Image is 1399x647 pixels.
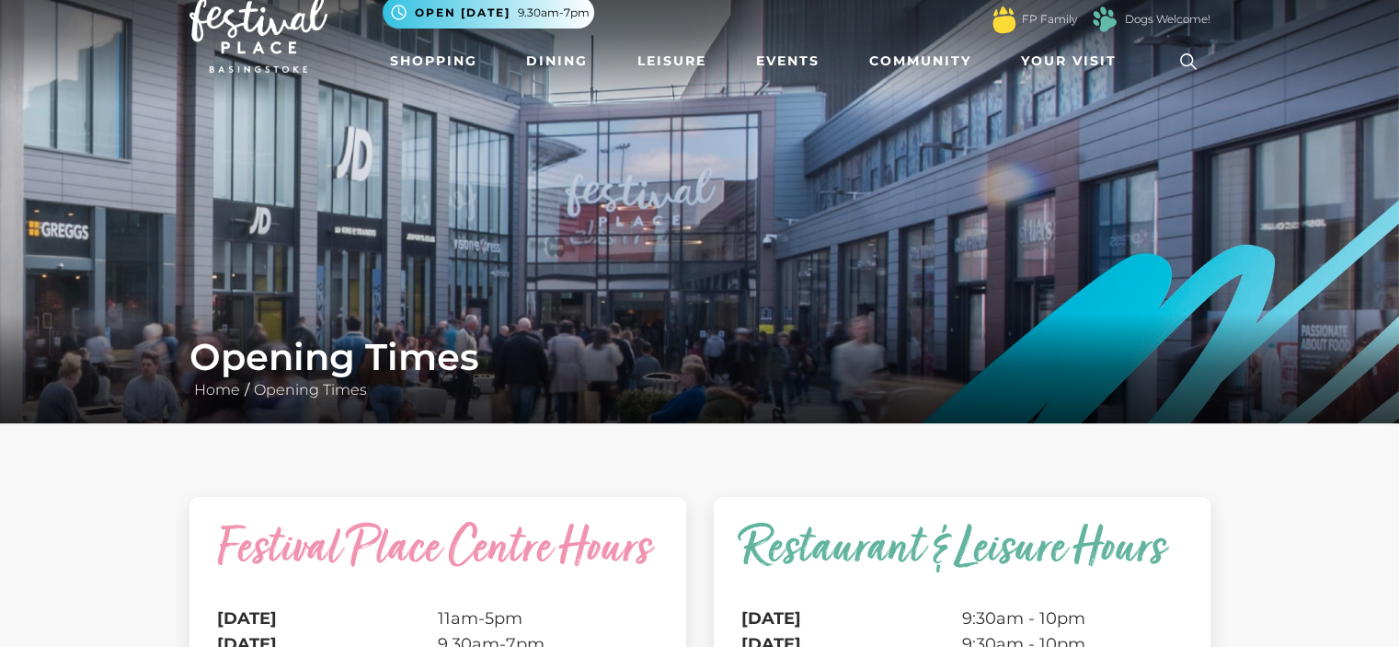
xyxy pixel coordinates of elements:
[217,606,438,631] th: [DATE]
[176,335,1224,401] div: /
[189,335,1210,379] h1: Opening Times
[415,5,510,21] span: Open [DATE]
[962,606,1183,631] td: 9:30am - 10pm
[741,525,1183,606] caption: Restaurant & Leisure Hours
[1014,44,1133,78] a: Your Visit
[189,381,245,399] a: Home
[1021,52,1117,71] span: Your Visit
[383,44,485,78] a: Shopping
[438,606,659,631] td: 11am-5pm
[249,381,372,399] a: Opening Times
[217,525,659,606] caption: Festival Place Centre Hours
[1022,11,1077,28] a: FP Family
[518,5,590,21] span: 9.30am-7pm
[630,44,714,78] a: Leisure
[519,44,595,78] a: Dining
[862,44,979,78] a: Community
[741,606,962,631] th: [DATE]
[1125,11,1210,28] a: Dogs Welcome!
[749,44,827,78] a: Events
